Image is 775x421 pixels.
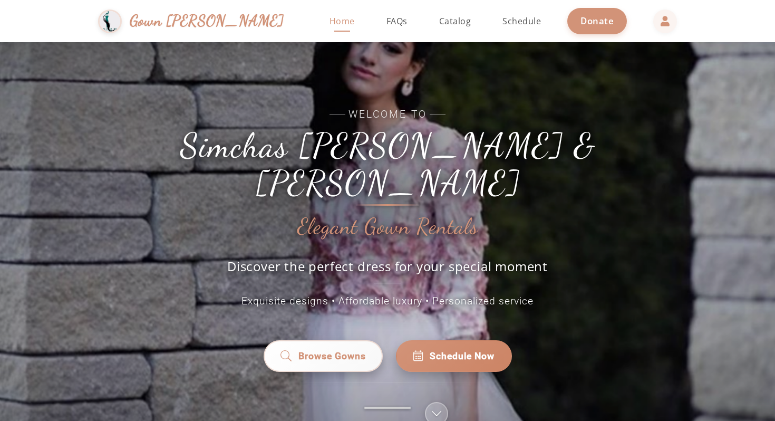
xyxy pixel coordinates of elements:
h2: Elegant Gown Rentals [297,215,478,239]
p: Exquisite designs • Affordable luxury • Personalized service [150,294,625,309]
span: Donate [580,15,614,27]
span: Schedule [502,15,541,27]
h1: Simchas [PERSON_NAME] & [PERSON_NAME] [150,127,625,202]
span: Gown [PERSON_NAME] [130,9,284,32]
span: Catalog [439,15,471,27]
img: Gown Gmach Logo [98,9,122,33]
p: Discover the perfect dress for your special moment [216,257,559,283]
span: Browse Gowns [298,349,366,363]
span: Welcome to [150,107,625,122]
span: Schedule Now [430,349,495,363]
span: FAQs [386,15,408,27]
a: Donate [567,8,627,34]
a: Gown [PERSON_NAME] [98,7,295,36]
span: Home [330,15,355,27]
